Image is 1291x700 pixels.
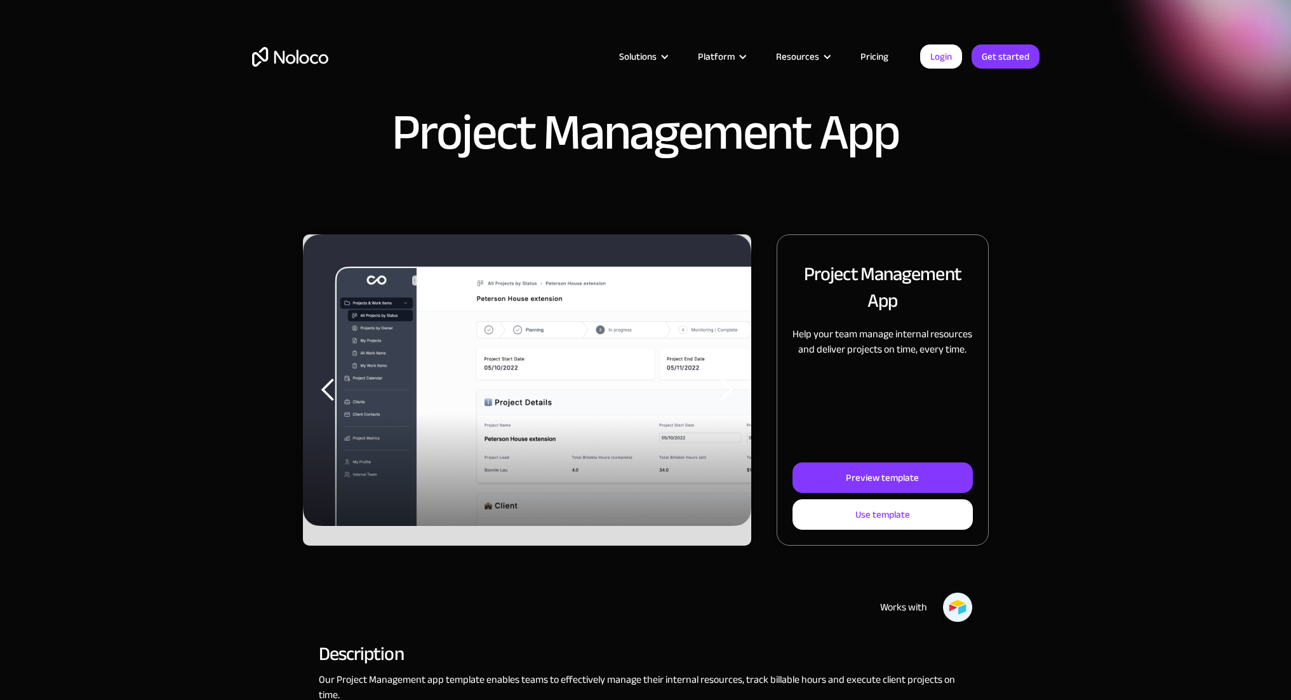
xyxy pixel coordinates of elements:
a: Use template [793,499,972,530]
a: Pricing [845,48,904,65]
a: Preview template [793,462,972,493]
h2: Project Management App [793,260,972,314]
div: Platform [698,48,735,65]
h2: Description [319,648,973,659]
a: Get started [972,44,1040,69]
div: Preview template [846,469,919,486]
div: Use template [855,506,910,523]
h1: Project Management App [392,107,899,158]
a: Login [920,44,962,69]
p: Help your team manage internal resources and deliver projects on time, every time. [793,326,972,357]
div: Works with [880,600,927,615]
div: Resources [776,48,819,65]
div: Solutions [619,48,657,65]
img: Airtable [942,592,973,623]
